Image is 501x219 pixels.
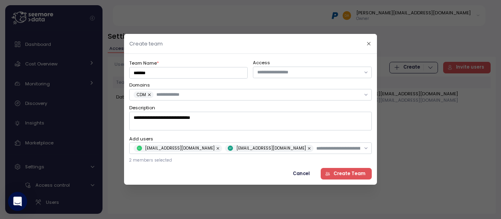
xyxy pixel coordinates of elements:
div: Open Intercom Messenger [8,192,27,211]
button: Cancel [286,168,316,180]
label: Domains [129,82,372,89]
p: 2 members selected [129,158,372,163]
label: Team Name [129,60,159,67]
span: CDM [137,91,146,99]
label: Add users [129,136,372,143]
span: [EMAIL_ADDRESS][DOMAIN_NAME] [237,145,306,152]
span: [EMAIL_ADDRESS][DOMAIN_NAME] [145,145,215,152]
label: Access [253,59,372,67]
img: 9819483d95bcefcbde6e3c56e1731568 [137,146,142,151]
span: Cancel [293,168,310,179]
img: 7ad3c78ce95743f3a0c87eed701eacc5 [228,146,233,151]
label: Description [129,105,155,112]
h2: Create team [129,41,163,46]
span: Create Team [333,168,365,179]
button: Create Team [321,168,372,180]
